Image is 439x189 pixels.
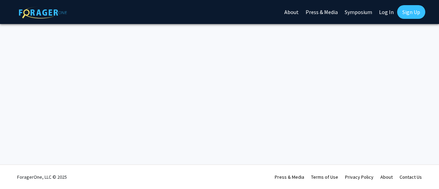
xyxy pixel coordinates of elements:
a: Privacy Policy [345,174,373,180]
a: Terms of Use [311,174,338,180]
a: Sign Up [397,5,425,19]
a: Contact Us [400,174,422,180]
div: ForagerOne, LLC © 2025 [17,165,67,189]
img: ForagerOne Logo [19,7,67,19]
a: About [380,174,393,180]
a: Press & Media [275,174,304,180]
